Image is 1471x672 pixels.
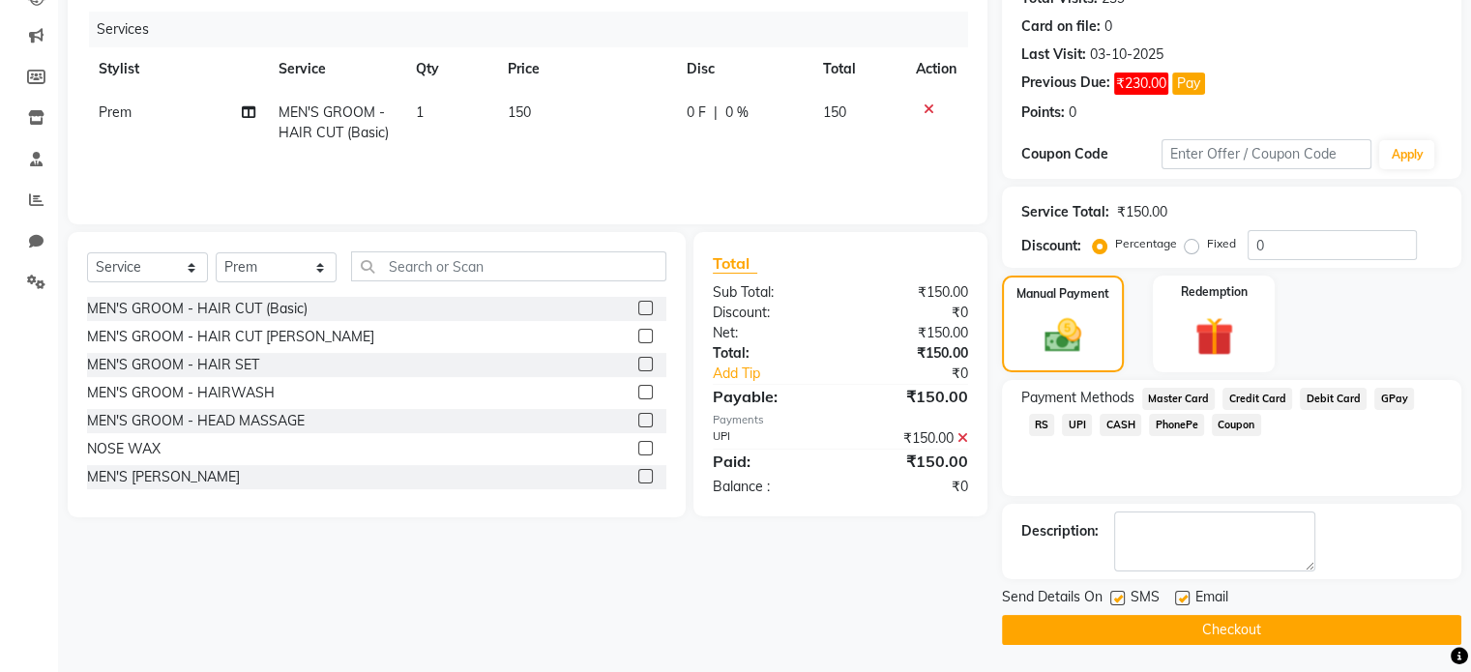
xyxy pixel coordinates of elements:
th: Price [496,47,675,91]
span: Email [1195,587,1228,611]
div: Discount: [1021,236,1081,256]
div: ₹0 [840,303,983,323]
div: Service Total: [1021,202,1109,222]
div: Total: [698,343,840,364]
input: Enter Offer / Coupon Code [1162,139,1372,169]
th: Action [904,47,968,91]
a: Add Tip [698,364,864,384]
div: MEN'S GROOM - HAIR CUT [PERSON_NAME] [87,327,374,347]
span: Master Card [1142,388,1216,410]
span: Payment Methods [1021,388,1134,408]
th: Stylist [87,47,267,91]
div: Net: [698,323,840,343]
label: Percentage [1115,235,1177,252]
div: Payments [713,412,968,428]
span: ₹230.00 [1114,73,1168,95]
span: 0 F [687,102,706,123]
span: Debit Card [1300,388,1367,410]
div: Discount: [698,303,840,323]
div: MEN'S GROOM - HAIR SET [87,355,259,375]
div: ₹0 [864,364,982,384]
button: Checkout [1002,615,1461,645]
span: 0 % [725,102,749,123]
div: Previous Due: [1021,73,1110,95]
span: UPI [1062,414,1092,436]
div: Last Visit: [1021,44,1086,65]
div: Sub Total: [698,282,840,303]
label: Redemption [1181,283,1248,301]
button: Apply [1379,140,1434,169]
div: 03-10-2025 [1090,44,1163,65]
div: ₹150.00 [1117,202,1167,222]
button: Pay [1172,73,1205,95]
span: Total [713,253,757,274]
div: 0 [1104,16,1112,37]
div: Card on file: [1021,16,1101,37]
span: Send Details On [1002,587,1103,611]
div: UPI [698,428,840,449]
img: _gift.svg [1183,312,1246,361]
span: Prem [99,103,132,121]
div: ₹150.00 [840,343,983,364]
th: Total [811,47,904,91]
th: Service [267,47,404,91]
span: MEN'S GROOM - HAIR CUT (Basic) [279,103,389,141]
label: Manual Payment [1016,285,1109,303]
span: 150 [823,103,846,121]
div: MEN'S GROOM - HAIRWASH [87,383,275,403]
div: ₹150.00 [840,323,983,343]
span: Coupon [1212,414,1261,436]
th: Disc [675,47,811,91]
span: RS [1029,414,1055,436]
div: ₹150.00 [840,282,983,303]
label: Fixed [1207,235,1236,252]
span: GPay [1374,388,1414,410]
input: Search or Scan [351,251,666,281]
div: Balance : [698,477,840,497]
div: Services [89,12,983,47]
div: NOSE WAX [87,439,161,459]
div: 0 [1069,102,1076,123]
span: Credit Card [1222,388,1292,410]
span: | [714,102,718,123]
div: ₹0 [840,477,983,497]
span: SMS [1131,587,1160,611]
span: PhonePe [1149,414,1204,436]
div: ₹150.00 [840,385,983,408]
div: Payable: [698,385,840,408]
img: _cash.svg [1033,314,1093,357]
div: ₹150.00 [840,450,983,473]
div: MEN'S [PERSON_NAME] [87,467,240,487]
span: 150 [508,103,531,121]
span: 1 [416,103,424,121]
div: MEN'S GROOM - HAIR CUT (Basic) [87,299,308,319]
th: Qty [404,47,496,91]
div: Points: [1021,102,1065,123]
div: MEN'S GROOM - HEAD MASSAGE [87,411,305,431]
div: Paid: [698,450,840,473]
div: Description: [1021,521,1099,541]
span: CASH [1100,414,1141,436]
div: ₹150.00 [840,428,983,449]
div: Coupon Code [1021,144,1162,164]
